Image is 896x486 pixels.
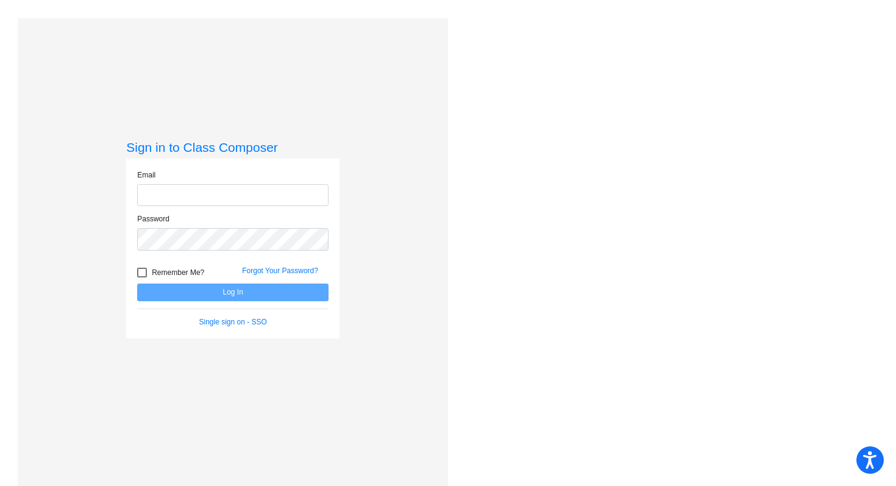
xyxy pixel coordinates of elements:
a: Single sign on - SSO [199,318,267,326]
span: Remember Me? [152,265,204,280]
label: Email [137,170,155,180]
label: Password [137,213,169,224]
button: Log In [137,284,329,301]
h3: Sign in to Class Composer [126,140,340,155]
a: Forgot Your Password? [242,266,318,275]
